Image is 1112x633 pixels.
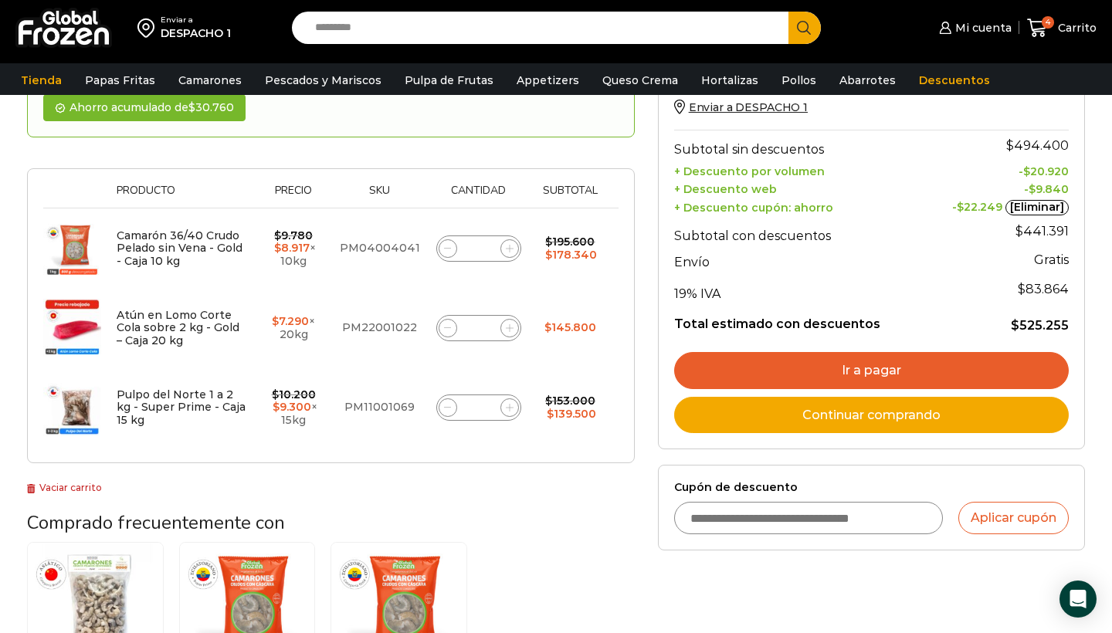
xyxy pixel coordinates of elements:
[188,100,234,114] bdi: 30.760
[1029,182,1036,196] span: $
[832,66,903,95] a: Abarrotes
[1059,581,1097,618] div: Open Intercom Messenger
[674,247,931,274] th: Envío
[545,235,552,249] span: $
[161,15,231,25] div: Enviar a
[545,394,552,408] span: $
[674,161,931,178] th: + Descuento por volumen
[693,66,766,95] a: Hortalizas
[544,320,551,334] span: $
[1006,138,1069,153] bdi: 494.400
[1011,318,1019,333] span: $
[428,184,530,208] th: Cantidad
[255,367,332,447] td: × 15kg
[274,241,281,255] span: $
[545,394,595,408] bdi: 153.000
[273,400,280,414] span: $
[957,200,1002,214] span: 22.249
[957,200,964,214] span: $
[674,481,1069,494] label: Cupón de descuento
[274,228,281,242] span: $
[13,66,69,95] a: Tienda
[509,66,587,95] a: Appetizers
[117,228,242,269] a: Camarón 36/40 Crudo Pelado sin Vena - Gold - Caja 10 kg
[332,208,428,289] td: PM04004041
[257,66,389,95] a: Pescados y Mariscos
[1029,182,1069,196] bdi: 9.840
[930,178,1069,196] td: -
[530,184,611,208] th: Subtotal
[951,20,1012,36] span: Mi cuenta
[674,178,931,196] th: + Descuento web
[273,400,311,414] bdi: 9.300
[674,397,1069,434] a: Continuar comprando
[1034,252,1069,267] strong: Gratis
[1011,318,1069,333] bdi: 525.255
[255,184,332,208] th: Precio
[255,288,332,367] td: × 20kg
[545,248,597,262] bdi: 178.340
[272,314,279,328] span: $
[171,66,249,95] a: Camarones
[1023,164,1069,178] bdi: 20.920
[545,248,552,262] span: $
[544,320,596,334] bdi: 145.800
[117,388,246,428] a: Pulpo del Norte 1 a 2 kg - Super Prime - Caja 15 kg
[774,66,824,95] a: Pollos
[1015,224,1023,239] span: $
[27,510,285,535] span: Comprado frecuentemente con
[547,407,554,421] span: $
[674,352,1069,389] a: Ir a pagar
[117,308,239,348] a: Atún en Lomo Corte Cola sobre 2 kg - Gold – Caja 20 kg
[27,482,102,493] a: Vaciar carrito
[1054,20,1097,36] span: Carrito
[595,66,686,95] a: Queso Crema
[674,100,808,114] a: Enviar a DESPACHO 1
[1006,138,1014,153] span: $
[1015,224,1069,239] bdi: 441.391
[788,12,821,44] button: Search button
[272,388,279,401] span: $
[332,367,428,447] td: PM11001069
[332,288,428,367] td: PM22001022
[397,66,501,95] a: Pulpa de Frutas
[911,66,998,95] a: Descuentos
[274,241,310,255] bdi: 8.917
[161,25,231,41] div: DESPACHO 1
[272,314,309,328] bdi: 7.290
[272,388,316,401] bdi: 10.200
[468,317,490,339] input: Product quantity
[188,100,195,114] span: $
[674,273,931,304] th: 19% IVA
[674,196,931,216] th: + Descuento cupón: ahorro
[674,130,931,161] th: Subtotal sin descuentos
[1018,282,1026,296] span: $
[255,208,332,289] td: × 10kg
[332,184,428,208] th: Sku
[674,216,931,247] th: Subtotal con descuentos
[935,12,1011,43] a: Mi cuenta
[545,235,595,249] bdi: 195.600
[43,94,246,121] div: Ahorro acumulado de
[1023,164,1030,178] span: $
[689,100,808,114] span: Enviar a DESPACHO 1
[674,304,931,333] th: Total estimado con descuentos
[468,238,490,259] input: Product quantity
[930,196,1069,216] td: -
[930,161,1069,178] td: -
[1042,16,1054,29] span: 4
[274,228,313,242] bdi: 9.780
[109,184,255,208] th: Producto
[468,397,490,418] input: Product quantity
[958,502,1069,534] button: Aplicar cupón
[547,407,596,421] bdi: 139.500
[1027,10,1097,46] a: 4 Carrito
[1018,282,1069,296] span: 83.864
[137,15,161,41] img: address-field-icon.svg
[1005,200,1069,215] a: [Eliminar]
[77,66,163,95] a: Papas Fritas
